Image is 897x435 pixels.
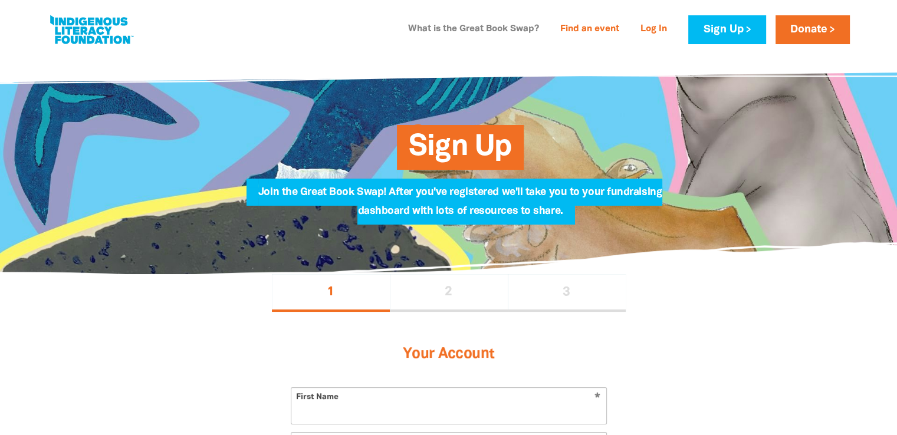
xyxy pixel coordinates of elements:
span: Sign Up [409,134,511,170]
button: Stage 1 [272,274,390,312]
h3: Your Account [291,331,607,378]
a: Donate [776,15,850,44]
a: Find an event [553,20,626,39]
a: Log In [633,20,674,39]
a: What is the Great Book Swap? [401,20,546,39]
span: Join the Great Book Swap! After you've registered we'll take you to your fundraising dashboard wi... [258,187,662,225]
a: Sign Up [688,15,765,44]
